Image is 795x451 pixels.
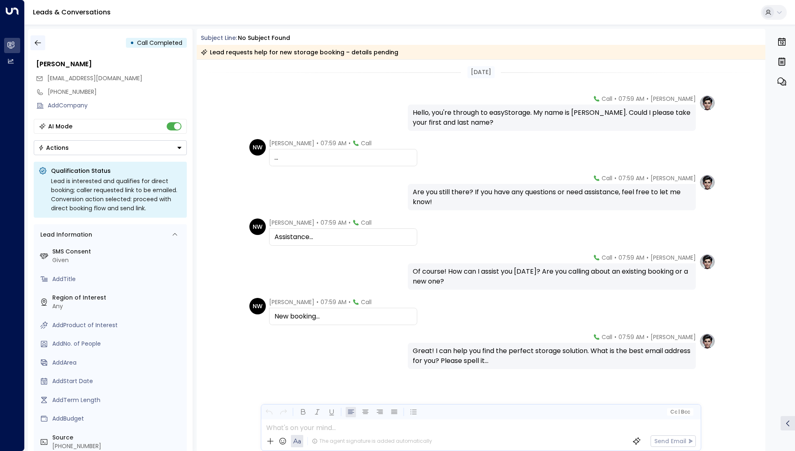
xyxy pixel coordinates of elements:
[52,433,184,442] label: Source
[349,219,351,227] span: •
[321,298,346,306] span: 07:59 AM
[34,140,187,155] button: Actions
[651,95,696,103] span: [PERSON_NAME]
[269,219,314,227] span: [PERSON_NAME]
[312,437,432,445] div: The agent signature is added automatically
[52,275,184,284] div: AddTitle
[48,101,187,110] div: AddCompany
[602,333,612,341] span: Call
[34,140,187,155] div: Button group with a nested menu
[602,253,612,262] span: Call
[618,95,644,103] span: 07:59 AM
[264,407,274,417] button: Undo
[614,174,616,182] span: •
[413,187,691,207] div: Are you still there? If you have any questions or need assistance, feel free to let me know!
[52,321,184,330] div: AddProduct of Interest
[238,34,290,42] div: No subject found
[52,396,184,405] div: AddTerm Length
[614,333,616,341] span: •
[51,167,182,175] p: Qualification Status
[269,298,314,306] span: [PERSON_NAME]
[602,174,612,182] span: Call
[651,333,696,341] span: [PERSON_NAME]
[646,253,649,262] span: •
[646,333,649,341] span: •
[699,253,716,270] img: profile-logo.png
[618,253,644,262] span: 07:59 AM
[249,219,266,235] div: NW
[278,407,288,417] button: Redo
[52,414,184,423] div: AddBudget
[47,74,142,82] span: [EMAIL_ADDRESS][DOMAIN_NAME]
[614,95,616,103] span: •
[361,139,372,147] span: Call
[413,267,691,286] div: Of course! How can I assist you [DATE]? Are you calling about an existing booking or a new one?
[52,293,184,302] label: Region of Interest
[33,7,111,17] a: Leads & Conversations
[52,377,184,386] div: AddStart Date
[274,232,412,242] div: Assistance...
[37,230,92,239] div: Lead Information
[249,139,266,156] div: NW
[361,219,372,227] span: Call
[699,174,716,191] img: profile-logo.png
[201,34,237,42] span: Subject Line:
[316,139,318,147] span: •
[361,298,372,306] span: Call
[36,59,187,69] div: [PERSON_NAME]
[349,298,351,306] span: •
[667,408,693,416] button: Cc|Bcc
[646,95,649,103] span: •
[467,66,495,78] div: [DATE]
[678,409,680,415] span: |
[316,298,318,306] span: •
[321,219,346,227] span: 07:59 AM
[38,144,69,151] div: Actions
[699,333,716,349] img: profile-logo.png
[52,247,184,256] label: SMS Consent
[52,358,184,367] div: AddArea
[52,302,184,311] div: Any
[52,442,184,451] div: [PHONE_NUMBER]
[651,174,696,182] span: [PERSON_NAME]
[274,312,412,321] div: New booking...
[349,139,351,147] span: •
[52,339,184,348] div: AddNo. of People
[413,346,691,366] div: Great! I can help you find the perfect storage solution. What is the best email address for you? ...
[269,139,314,147] span: [PERSON_NAME]
[47,74,142,83] span: Nabila3@gmail.com
[651,253,696,262] span: [PERSON_NAME]
[201,48,398,56] div: Lead requests help for new storage booking – details pending
[618,174,644,182] span: 07:59 AM
[670,409,690,415] span: Cc Bcc
[48,122,72,130] div: AI Mode
[699,95,716,111] img: profile-logo.png
[249,298,266,314] div: NW
[51,177,182,213] div: Lead is interested and qualifies for direct booking; caller requested link to be emailed. Convers...
[614,253,616,262] span: •
[130,35,134,50] div: •
[602,95,612,103] span: Call
[274,153,412,163] div: ...
[413,108,691,128] div: Hello, you're through to easyStorage. My name is [PERSON_NAME]. Could I please take your first an...
[618,333,644,341] span: 07:59 AM
[48,88,187,96] div: [PHONE_NUMBER]
[137,39,182,47] span: Call Completed
[321,139,346,147] span: 07:59 AM
[52,256,184,265] div: Given
[316,219,318,227] span: •
[646,174,649,182] span: •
